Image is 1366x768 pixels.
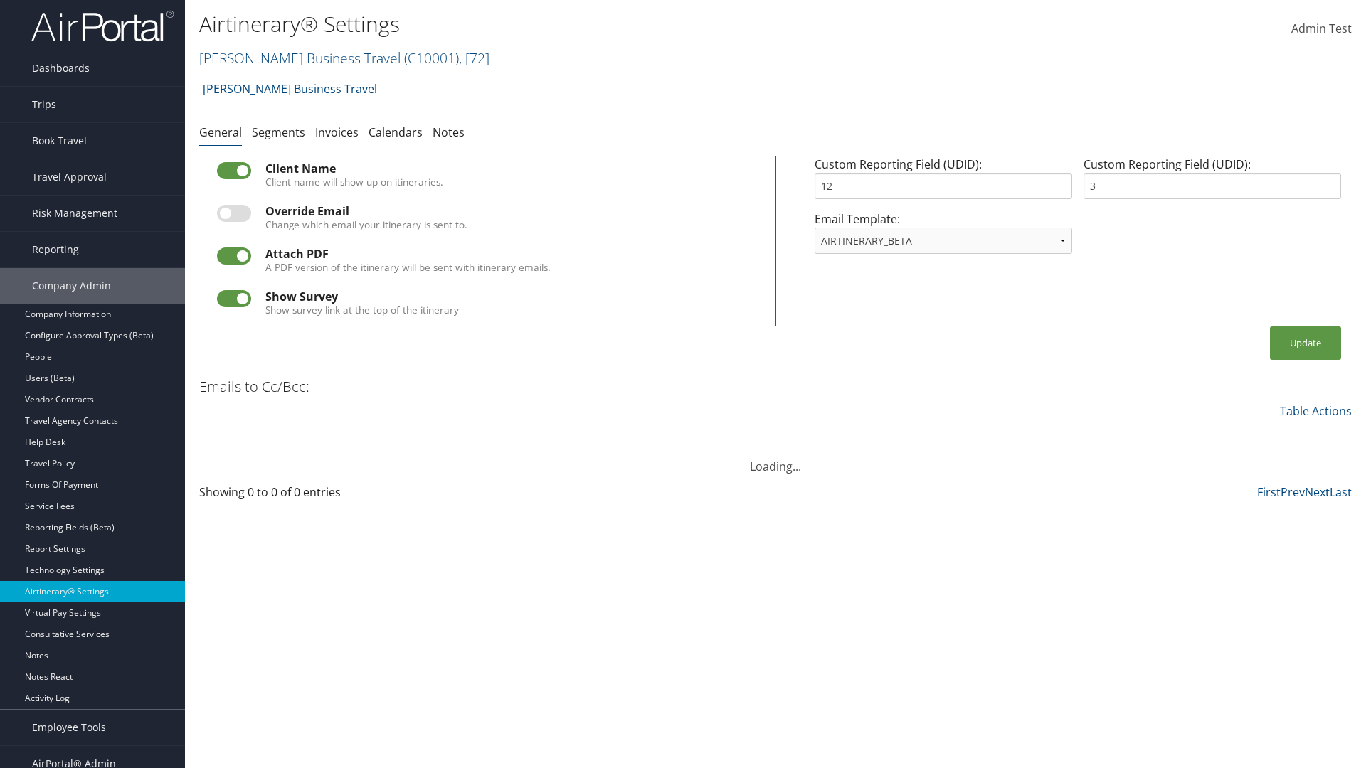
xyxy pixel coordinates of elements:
a: Table Actions [1280,403,1352,419]
span: Trips [32,87,56,122]
a: Last [1330,484,1352,500]
div: Custom Reporting Field (UDID): [1078,156,1347,210]
button: Update [1270,326,1341,360]
h3: Emails to Cc/Bcc: [199,377,309,397]
div: Show Survey [265,290,758,303]
span: , [ 72 ] [459,48,489,68]
span: Reporting [32,232,79,267]
label: A PDF version of the itinerary will be sent with itinerary emails. [265,260,551,274]
label: Client name will show up on itineraries. [265,175,443,189]
div: Showing 0 to 0 of 0 entries [199,484,479,508]
span: Company Admin [32,268,111,304]
div: Attach PDF [265,247,758,260]
a: Admin Test [1291,7,1352,51]
div: Email Template: [809,210,1078,265]
span: Admin Test [1291,21,1352,36]
a: [PERSON_NAME] Business Travel [199,48,489,68]
a: Prev [1281,484,1305,500]
a: Segments [252,124,305,140]
span: Book Travel [32,123,87,159]
div: Custom Reporting Field (UDID): [809,156,1078,210]
a: Invoices [315,124,359,140]
span: ( C10001 ) [404,48,459,68]
div: Loading... [199,441,1352,475]
a: General [199,124,242,140]
span: Dashboards [32,50,90,86]
span: Employee Tools [32,710,106,745]
div: Override Email [265,205,758,218]
label: Show survey link at the top of the itinerary [265,303,459,317]
a: Next [1305,484,1330,500]
h1: Airtinerary® Settings [199,9,968,39]
div: Client Name [265,162,758,175]
label: Change which email your itinerary is sent to. [265,218,467,232]
span: Travel Approval [32,159,107,195]
a: [PERSON_NAME] Business Travel [203,75,377,103]
img: airportal-logo.png [31,9,174,43]
a: Calendars [369,124,423,140]
a: Notes [433,124,465,140]
span: Risk Management [32,196,117,231]
a: First [1257,484,1281,500]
